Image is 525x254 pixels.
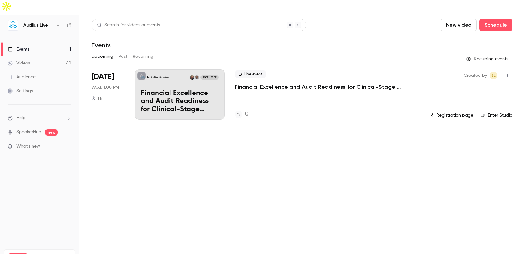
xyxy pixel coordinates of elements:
div: Videos [8,60,30,66]
span: Sharon Langan [490,72,497,79]
div: Oct 29 Wed, 1:00 PM (America/New York) [92,69,125,120]
a: 0 [235,110,248,118]
button: Schedule [479,19,512,31]
h4: 0 [245,110,248,118]
button: New video [441,19,477,31]
button: Recurring [133,51,154,62]
button: Past [118,51,128,62]
span: Created by [464,72,487,79]
a: Registration page [429,112,473,118]
span: new [45,129,58,136]
span: What's new [16,143,40,150]
span: Wed, 1:00 PM [92,84,119,91]
div: Settings [8,88,33,94]
h1: Events [92,41,111,49]
a: SpeakerHub [16,129,41,136]
h6: Auxilius Live Sessions [23,22,53,28]
div: Audience [8,74,36,80]
div: 1 h [92,96,102,101]
li: help-dropdown-opener [8,115,71,121]
img: Auxilius Live Sessions [8,20,18,30]
span: [DATE] [92,72,114,82]
img: Erin Warner Guill [190,75,194,80]
img: Ousmane Caba [194,75,199,80]
div: Search for videos or events [97,22,160,28]
span: Help [16,115,26,121]
div: Events [8,46,29,52]
button: Upcoming [92,51,113,62]
a: Enter Studio [481,112,512,118]
span: [DATE] 1:00 PM [200,75,218,80]
p: Financial Excellence and Audit Readiness for Clinical-Stage Biopharma [141,89,219,114]
span: Live event [235,70,266,78]
a: Financial Excellence and Audit Readiness for Clinical-Stage Biopharma Auxilius Live SessionsOusma... [135,69,225,120]
span: SL [491,72,496,79]
p: Auxilius Live Sessions [147,76,169,79]
a: Financial Excellence and Audit Readiness for Clinical-Stage Biopharma [235,83,419,91]
button: Recurring events [463,54,512,64]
